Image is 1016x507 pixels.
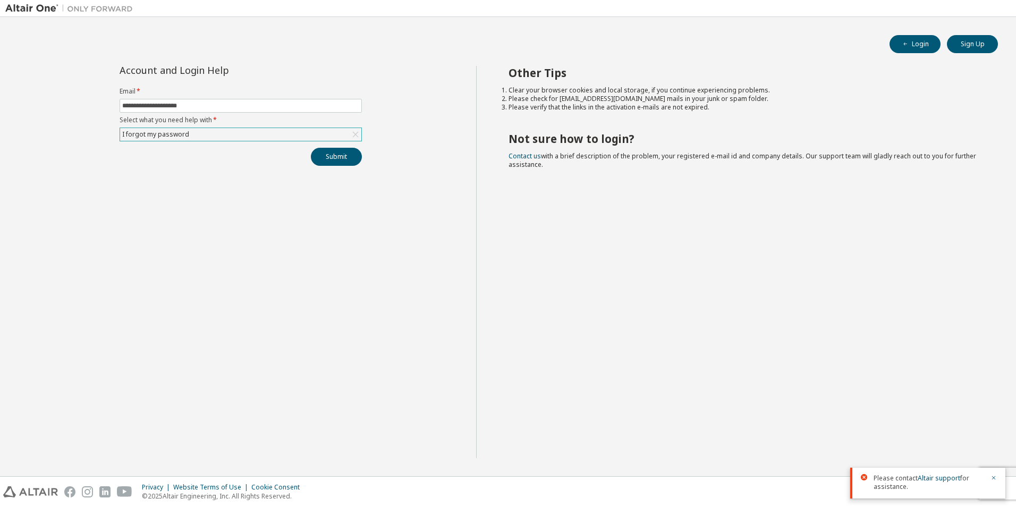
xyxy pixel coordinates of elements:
img: altair_logo.svg [3,486,58,497]
img: Altair One [5,3,138,14]
button: Login [890,35,941,53]
a: Contact us [509,151,541,160]
span: Please contact for assistance. [874,474,984,491]
button: Sign Up [947,35,998,53]
p: © 2025 Altair Engineering, Inc. All Rights Reserved. [142,492,306,501]
h2: Other Tips [509,66,979,80]
div: Account and Login Help [120,66,314,74]
h2: Not sure how to login? [509,132,979,146]
div: I forgot my password [121,129,191,140]
img: linkedin.svg [99,486,111,497]
li: Please check for [EMAIL_ADDRESS][DOMAIN_NAME] mails in your junk or spam folder. [509,95,979,103]
li: Clear your browser cookies and local storage, if you continue experiencing problems. [509,86,979,95]
span: with a brief description of the problem, your registered e-mail id and company details. Our suppo... [509,151,976,169]
label: Select what you need help with [120,116,362,124]
div: I forgot my password [120,128,361,141]
img: instagram.svg [82,486,93,497]
div: Cookie Consent [251,483,306,492]
div: Privacy [142,483,173,492]
li: Please verify that the links in the activation e-mails are not expired. [509,103,979,112]
label: Email [120,87,362,96]
img: facebook.svg [64,486,75,497]
button: Submit [311,148,362,166]
img: youtube.svg [117,486,132,497]
a: Altair support [918,474,960,483]
div: Website Terms of Use [173,483,251,492]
